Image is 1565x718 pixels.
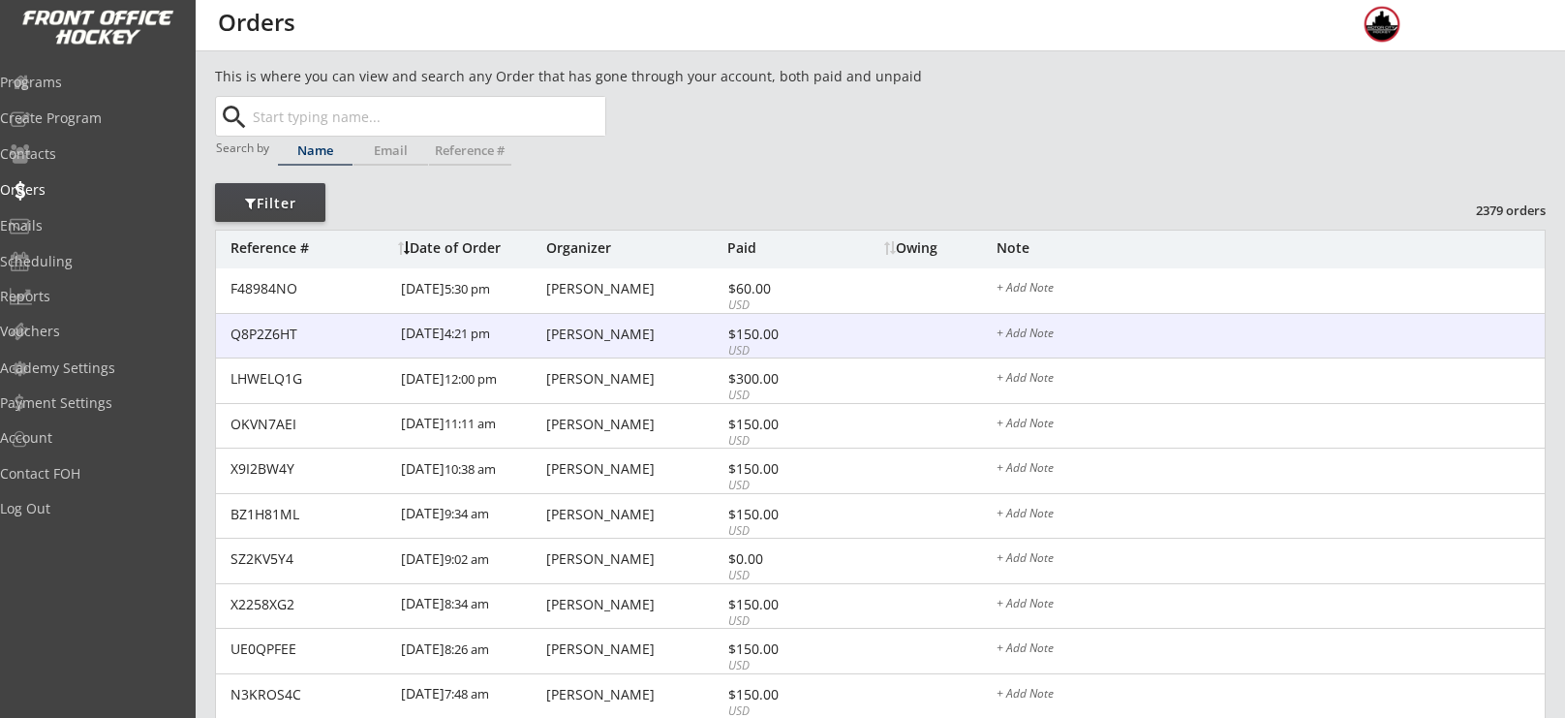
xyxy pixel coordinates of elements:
[401,539,541,582] div: [DATE]
[728,508,832,521] div: $150.00
[230,241,388,255] div: Reference #
[445,685,489,702] font: 7:48 am
[727,241,832,255] div: Paid
[546,552,722,566] div: [PERSON_NAME]
[546,598,722,611] div: [PERSON_NAME]
[230,372,389,386] div: LHWELQ1G
[728,372,832,386] div: $300.00
[728,297,832,314] div: USD
[546,328,722,341] div: [PERSON_NAME]
[728,568,832,584] div: USD
[997,372,1545,388] div: + Add Note
[728,343,832,359] div: USD
[215,67,1032,86] div: This is where you can view and search any Order that has gone through your account, both paid and...
[401,314,541,358] div: [DATE]
[997,462,1545,478] div: + Add Note
[445,280,490,297] font: 5:30 pm
[215,194,325,213] div: Filter
[445,505,489,522] font: 9:34 am
[546,508,722,521] div: [PERSON_NAME]
[728,328,832,341] div: $150.00
[218,102,250,133] button: search
[249,97,605,136] input: Start typing name...
[728,282,832,296] div: $60.00
[445,595,489,612] font: 8:34 am
[1445,202,1546,219] div: 2379 orders
[445,640,489,658] font: 8:26 am
[997,282,1545,297] div: + Add Note
[445,460,496,478] font: 10:38 am
[997,328,1545,343] div: + Add Note
[216,141,271,154] div: Search by
[445,325,490,342] font: 4:21 pm
[401,494,541,538] div: [DATE]
[230,688,389,702] div: N3KROS4C
[546,241,722,255] div: Organizer
[728,598,832,611] div: $150.00
[401,629,541,672] div: [DATE]
[997,598,1545,613] div: + Add Note
[546,642,722,656] div: [PERSON_NAME]
[728,613,832,630] div: USD
[728,478,832,494] div: USD
[728,658,832,674] div: USD
[401,404,541,448] div: [DATE]
[401,268,541,312] div: [DATE]
[728,388,832,404] div: USD
[546,372,722,386] div: [PERSON_NAME]
[546,688,722,702] div: [PERSON_NAME]
[728,418,832,431] div: $150.00
[728,462,832,476] div: $150.00
[401,449,541,492] div: [DATE]
[884,241,996,255] div: Owing
[230,508,389,521] div: BZ1H81ML
[728,552,832,566] div: $0.00
[230,552,389,566] div: SZ2KV5Y4
[997,688,1545,703] div: + Add Note
[997,508,1545,523] div: + Add Note
[401,674,541,718] div: [DATE]
[401,584,541,628] div: [DATE]
[728,688,832,702] div: $150.00
[546,282,722,296] div: [PERSON_NAME]
[398,241,541,255] div: Date of Order
[401,359,541,402] div: [DATE]
[445,415,496,432] font: 11:11 am
[728,433,832,450] div: USD
[230,328,389,341] div: Q8P2Z6HT
[997,418,1545,433] div: + Add Note
[445,550,489,568] font: 9:02 am
[997,241,1545,255] div: Note
[429,144,511,157] div: Reference #
[230,282,389,296] div: F48984NO
[728,523,832,540] div: USD
[546,418,722,431] div: [PERSON_NAME]
[445,370,497,388] font: 12:00 pm
[278,144,353,157] div: Name
[230,642,389,656] div: UE0QPFEE
[230,462,389,476] div: X9I2BW4Y
[546,462,722,476] div: [PERSON_NAME]
[997,552,1545,568] div: + Add Note
[230,418,389,431] div: OKVN7AEI
[353,144,428,157] div: Email
[997,642,1545,658] div: + Add Note
[728,642,832,656] div: $150.00
[230,598,389,611] div: X2258XG2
